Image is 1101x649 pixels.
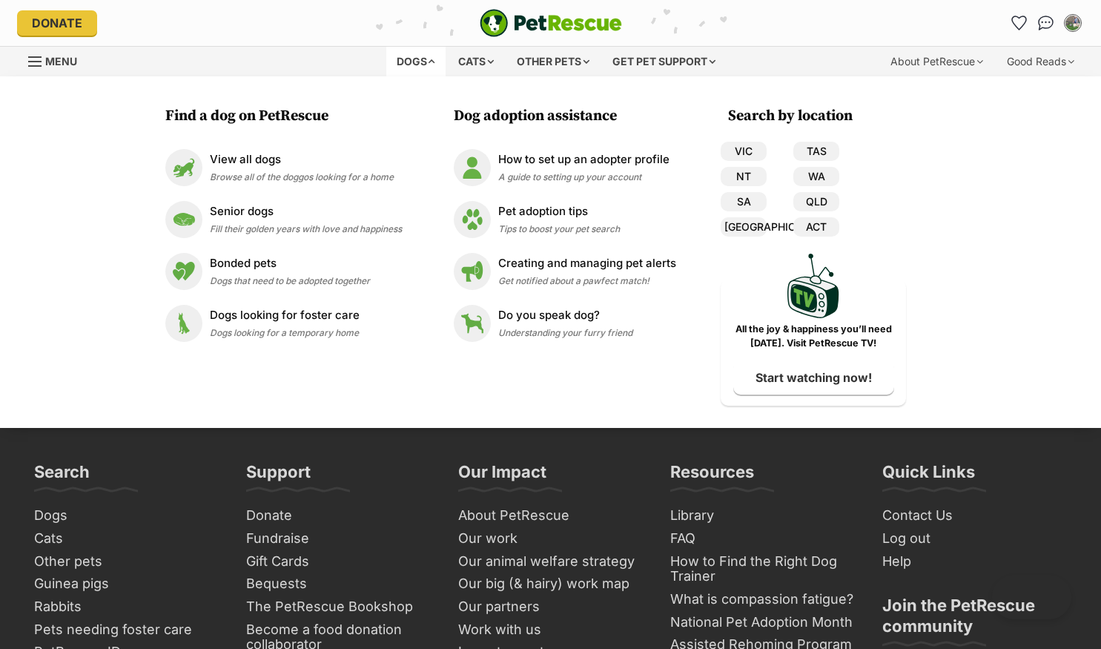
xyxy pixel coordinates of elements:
[454,253,491,290] img: Creating and managing pet alerts
[454,253,676,290] a: Creating and managing pet alerts Creating and managing pet alerts Get notified about a pawfect ma...
[732,323,895,351] p: All the joy & happiness you’ll need [DATE]. Visit PetRescue TV!
[386,47,446,76] div: Dogs
[721,217,767,237] a: [GEOGRAPHIC_DATA]
[721,167,767,186] a: NT
[210,223,402,234] span: Fill their golden years with love and happiness
[1008,11,1031,35] a: Favourites
[452,596,649,619] a: Our partners
[28,527,225,550] a: Cats
[882,461,975,491] h3: Quick Links
[664,504,862,527] a: Library
[165,149,202,186] img: View all dogs
[452,550,649,573] a: Our animal welfare strategy
[728,106,906,127] h3: Search by location
[210,275,370,286] span: Dogs that need to be adopted together
[721,142,767,161] a: VIC
[28,550,225,573] a: Other pets
[165,305,202,342] img: Dogs looking for foster care
[165,149,402,186] a: View all dogs View all dogs Browse all of the doggos looking for a home
[498,203,620,220] p: Pet adoption tips
[664,550,862,588] a: How to Find the Right Dog Trainer
[1038,16,1054,30] img: chat-41dd97257d64d25036548639549fe6c8038ab92f7586957e7f3b1b290dea8141.svg
[498,255,676,272] p: Creating and managing pet alerts
[452,573,649,596] a: Our big (& hairy) work map
[882,595,1068,645] h3: Join the PetRescue community
[165,253,402,290] a: Bonded pets Bonded pets Dogs that need to be adopted together
[165,106,409,127] h3: Find a dog on PetRescue
[210,203,402,220] p: Senior dogs
[1061,11,1085,35] button: My account
[664,588,862,611] a: What is compassion fatigue?
[240,504,437,527] a: Donate
[454,106,684,127] h3: Dog adoption assistance
[876,527,1074,550] a: Log out
[498,151,669,168] p: How to set up an adopter profile
[28,619,225,642] a: Pets needing foster care
[506,47,600,76] div: Other pets
[452,504,649,527] a: About PetRescue
[876,504,1074,527] a: Contact Us
[664,611,862,634] a: National Pet Adoption Month
[454,149,491,186] img: How to set up an adopter profile
[240,573,437,596] a: Bequests
[793,192,839,211] a: QLD
[793,167,839,186] a: WA
[452,619,649,642] a: Work with us
[498,327,632,338] span: Understanding your furry friend
[498,223,620,234] span: Tips to boost your pet search
[28,573,225,596] a: Guinea pigs
[733,360,894,395] a: Start watching now!
[165,253,202,290] img: Bonded pets
[28,504,225,527] a: Dogs
[165,201,202,238] img: Senior dogs
[498,171,641,182] span: A guide to setting up your account
[240,550,437,573] a: Gift Cards
[210,327,359,338] span: Dogs looking for a temporary home
[1008,11,1085,35] ul: Account quick links
[480,9,622,37] img: logo-e224e6f780fb5917bec1dbf3a21bbac754714ae5b6737aabdf751b685950b380.svg
[602,47,726,76] div: Get pet support
[454,201,491,238] img: Pet adoption tips
[498,307,632,324] p: Do you speak dog?
[480,9,622,37] a: PetRescue
[28,596,225,619] a: Rabbits
[1065,16,1080,30] img: Merelyn Matheson profile pic
[210,171,394,182] span: Browse all of the doggos looking for a home
[498,275,649,286] span: Get notified about a pawfect match!
[210,307,360,324] p: Dogs looking for foster care
[240,596,437,619] a: The PetRescue Bookshop
[28,47,87,73] a: Menu
[165,201,402,238] a: Senior dogs Senior dogs Fill their golden years with love and happiness
[34,461,90,491] h3: Search
[454,305,491,342] img: Do you speak dog?
[165,305,402,342] a: Dogs looking for foster care Dogs looking for foster care Dogs looking for a temporary home
[787,254,839,318] img: PetRescue TV logo
[793,217,839,237] a: ACT
[992,575,1071,619] iframe: Help Scout Beacon - Open
[454,201,676,238] a: Pet adoption tips Pet adoption tips Tips to boost your pet search
[210,255,370,272] p: Bonded pets
[664,527,862,550] a: FAQ
[246,461,311,491] h3: Support
[45,55,77,67] span: Menu
[1034,11,1058,35] a: Conversations
[240,527,437,550] a: Fundraise
[448,47,504,76] div: Cats
[996,47,1085,76] div: Good Reads
[452,527,649,550] a: Our work
[17,10,97,36] a: Donate
[458,461,546,491] h3: Our Impact
[210,151,394,168] p: View all dogs
[454,305,676,342] a: Do you speak dog? Do you speak dog? Understanding your furry friend
[793,142,839,161] a: TAS
[721,192,767,211] a: SA
[670,461,754,491] h3: Resources
[454,149,676,186] a: How to set up an adopter profile How to set up an adopter profile A guide to setting up your account
[880,47,993,76] div: About PetRescue
[876,550,1074,573] a: Help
